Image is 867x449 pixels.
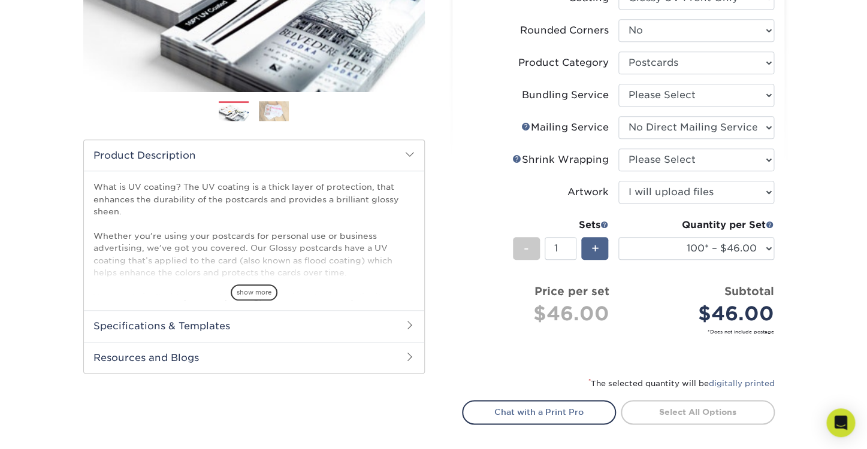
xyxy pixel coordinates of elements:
h2: Product Description [84,140,424,171]
h2: Resources and Blogs [84,342,424,373]
small: *Does not include postage [472,328,774,335]
div: Product Category [518,56,609,70]
div: Artwork [567,185,609,199]
img: Postcards 01 [219,102,249,123]
div: Shrink Wrapping [512,153,609,167]
div: $46.00 [627,299,774,328]
div: Sets [513,218,609,232]
div: Open Intercom Messenger [826,408,855,437]
span: show more [231,284,277,301]
span: - [524,239,529,257]
strong: Subtotal [724,284,774,298]
a: Chat with a Print Pro [462,400,616,424]
div: $46.00 [472,299,609,328]
a: digitally printed [709,379,775,388]
img: Postcards 02 [259,101,289,122]
div: Quantity per Set [618,218,774,232]
strong: Price per set [534,284,609,298]
p: What is UV coating? The UV coating is a thick layer of protection, that enhances the durability o... [93,181,415,364]
span: + [591,239,599,257]
small: The selected quantity will be [588,379,775,388]
h2: Specifications & Templates [84,310,424,341]
a: Select All Options [621,400,775,424]
div: Mailing Service [521,120,609,135]
div: Bundling Service [522,88,609,102]
div: Rounded Corners [520,23,609,38]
